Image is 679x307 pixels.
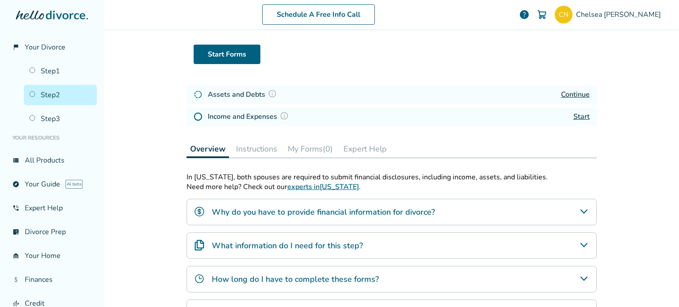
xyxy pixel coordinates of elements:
div: Why do you have to provide financial information for divorce? [187,199,597,225]
a: view_listAll Products [7,150,97,171]
img: What information do I need for this step? [194,240,205,250]
a: Start [573,112,590,121]
a: Step2 [24,85,97,105]
span: AI beta [65,180,83,189]
span: garage_home [12,252,19,259]
h4: How long do I have to complete these forms? [212,273,379,285]
a: Continue [561,90,590,99]
span: finance_mode [12,300,19,307]
span: attach_money [12,276,19,283]
div: How long do I have to complete these forms? [187,266,597,292]
img: Not Started [194,112,202,121]
img: nesmithc1994@gmail.com [555,6,572,23]
h4: Income and Expenses [208,111,291,122]
a: Start Forms [194,45,260,64]
span: explore [12,181,19,188]
a: flag_2Your Divorce [7,37,97,57]
span: Chelsea [PERSON_NAME] [576,10,664,19]
a: Step3 [24,109,97,129]
li: Your Resources [7,129,97,147]
button: My Forms(0) [284,140,336,158]
a: garage_homeYour Home [7,246,97,266]
h4: What information do I need for this step? [212,240,363,251]
a: Schedule A Free Info Call [262,4,375,25]
button: Instructions [233,140,281,158]
img: Why do you have to provide financial information for divorce? [194,206,205,217]
iframe: Chat Widget [635,265,679,307]
img: Question Mark [268,89,277,98]
button: Expert Help [340,140,390,158]
a: exploreYour GuideAI beta [7,174,97,194]
h4: Why do you have to provide financial information for divorce? [212,206,435,218]
span: view_list [12,157,19,164]
p: Need more help? Check out our . [187,182,597,192]
a: help [519,9,530,20]
a: experts in[US_STATE] [287,182,359,192]
div: In [US_STATE], both spouses are required to submit financial disclosures, including income, asset... [187,172,597,182]
button: Overview [187,140,229,158]
img: Question Mark [280,111,289,120]
a: attach_moneyFinances [7,269,97,290]
span: flag_2 [12,44,19,51]
span: phone_in_talk [12,205,19,212]
img: In Progress [194,90,202,99]
h4: Assets and Debts [208,89,279,100]
a: list_alt_checkDivorce Prep [7,222,97,242]
span: Your Divorce [25,42,65,52]
a: Step1 [24,61,97,81]
img: How long do I have to complete these forms? [194,273,205,284]
span: list_alt_check [12,228,19,235]
img: Cart [537,9,547,20]
a: phone_in_talkExpert Help [7,198,97,218]
div: What information do I need for this step? [187,232,597,259]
